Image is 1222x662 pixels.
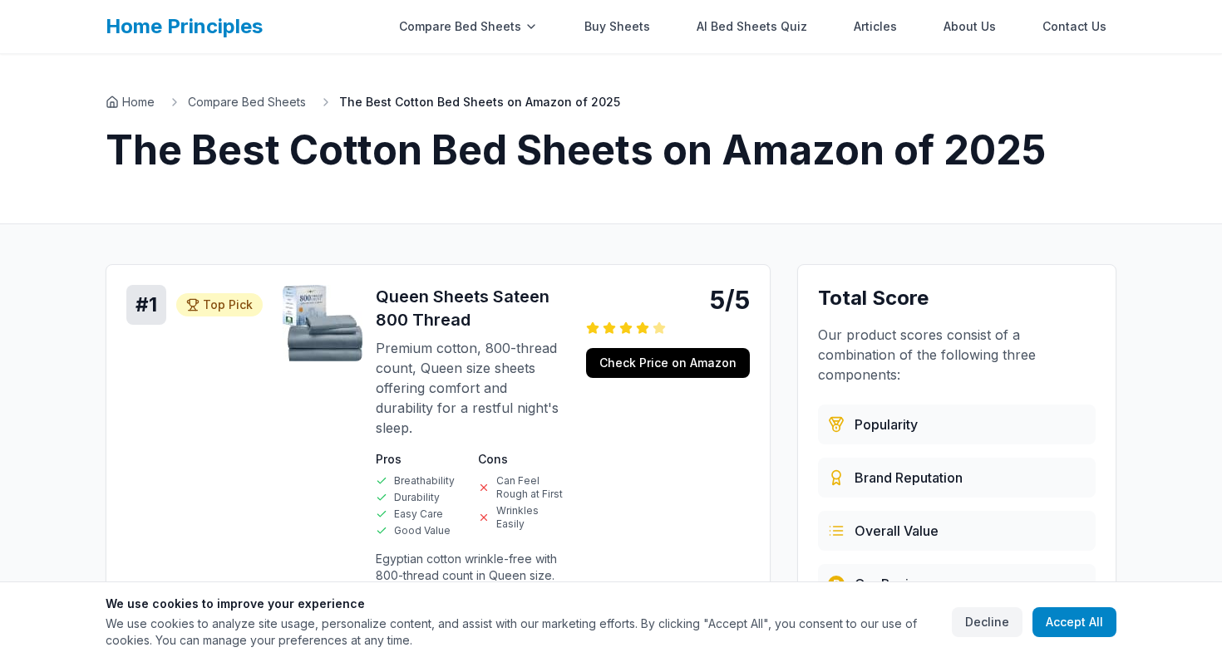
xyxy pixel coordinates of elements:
p: Our product scores consist of a combination of the following three components: [818,325,1096,385]
li: Can Feel Rough at First [478,474,567,501]
a: Home [106,94,155,110]
a: About Us [934,10,1006,43]
p: Premium cotton, 800-thread count, Queen size sheets offering comfort and durability for a restful... [376,338,566,438]
div: 5/5 [586,285,750,315]
button: Accept All [1032,607,1116,637]
a: Buy Sheets [574,10,660,43]
a: Articles [844,10,907,43]
li: Breathability [376,474,465,488]
a: Check Price on Amazon [586,348,750,378]
p: Egyptian cotton wrinkle-free with 800-thread count in Queen size. [376,551,566,584]
nav: Breadcrumb [106,94,1116,110]
div: # 1 [126,285,166,325]
div: Combines price, quality, durability, and customer satisfaction [818,511,1096,551]
h4: Cons [478,451,567,468]
h4: Pros [376,451,465,468]
h3: Total Score [818,285,1096,311]
h3: We use cookies to improve your experience [106,596,939,612]
span: Popularity [855,414,918,434]
h1: The Best Cotton Bed Sheets on Amazon of 2025 [106,130,1116,170]
span: Brand Reputation [855,468,963,488]
span: Top Pick [203,297,253,313]
li: Durability [376,491,465,504]
a: Home Principles [106,14,263,38]
li: Wrinkles Easily [478,504,567,531]
img: Queen Sheets Sateen 800 Thread - Cotton product image [283,285,362,361]
div: Our team's hands-on testing and evaluation process [818,564,1096,604]
div: Based on customer reviews, ratings, and sales data [818,405,1096,444]
span: Overall Value [855,521,939,541]
span: Our Review [855,574,928,594]
button: Decline [952,607,1022,637]
li: Easy Care [376,508,465,521]
p: We use cookies to analyze site usage, personalize content, and assist with our marketing efforts.... [106,615,939,649]
li: Good Value [376,524,465,537]
h3: Queen Sheets Sateen 800 Thread [376,285,566,331]
div: Compare Bed Sheets [389,10,548,43]
a: Contact Us [1032,10,1116,43]
a: AI Bed Sheets Quiz [687,10,817,43]
a: Compare Bed Sheets [188,94,306,110]
span: R [833,577,840,591]
span: The Best Cotton Bed Sheets on Amazon of 2025 [339,94,620,110]
div: Evaluated from brand history, quality standards, and market presence [818,458,1096,498]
